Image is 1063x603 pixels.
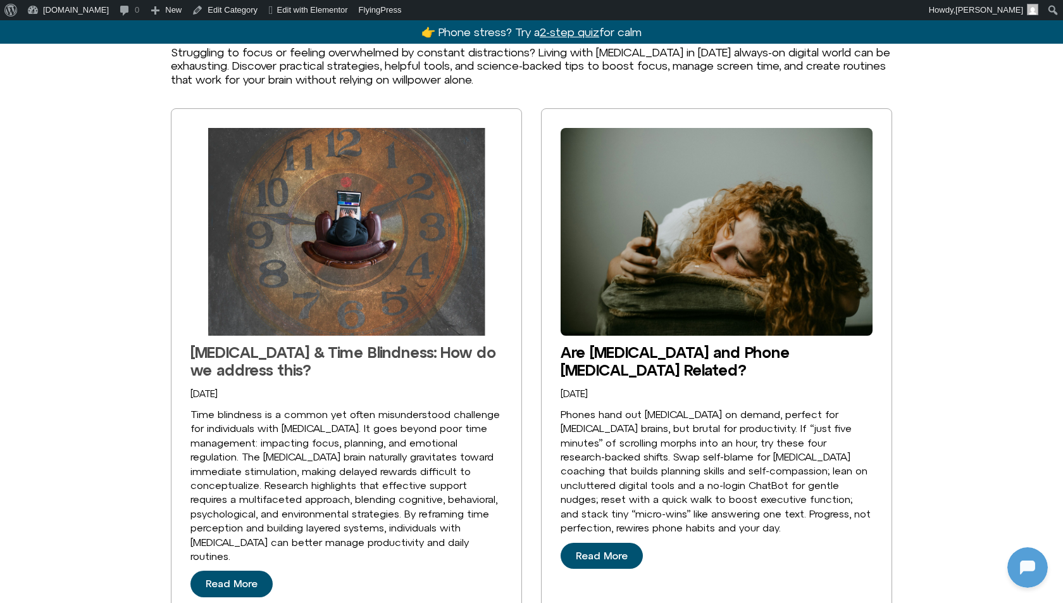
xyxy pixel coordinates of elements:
[576,550,628,562] span: Read More
[955,5,1023,15] span: [PERSON_NAME]
[561,343,790,379] a: Are [MEDICAL_DATA] and Phone [MEDICAL_DATA] Related?
[421,25,642,39] a: 👉 Phone stress? Try a2-step quizfor calm
[1007,547,1048,588] iframe: Botpress
[190,389,218,400] a: [DATE]
[190,571,273,597] a: Read More
[206,578,258,590] span: Read More
[561,407,873,535] div: Phones hand out [MEDICAL_DATA] on demand, perfect for [MEDICAL_DATA] brains, but brutal for produ...
[190,343,496,379] a: [MEDICAL_DATA] & Time Blindness: How do we address this?
[190,128,502,336] img: Overhead view of a person sitting on a chair on their computer with a design on the floor of a cl...
[561,388,588,399] time: [DATE]
[561,543,643,569] a: Read More
[561,128,873,336] img: Person on their phone. Are ADHD and Phone Procrastination Related?
[190,388,218,399] time: [DATE]
[540,25,599,39] u: 2-step quiz
[190,407,502,563] div: Time blindness is a common yet often misunderstood challenge for individuals with [MEDICAL_DATA]....
[171,46,892,87] p: Struggling to focus or feeling overwhelmed by constant distractions? Living with [MEDICAL_DATA] i...
[561,389,588,400] a: [DATE]
[277,5,348,15] span: Edit with Elementor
